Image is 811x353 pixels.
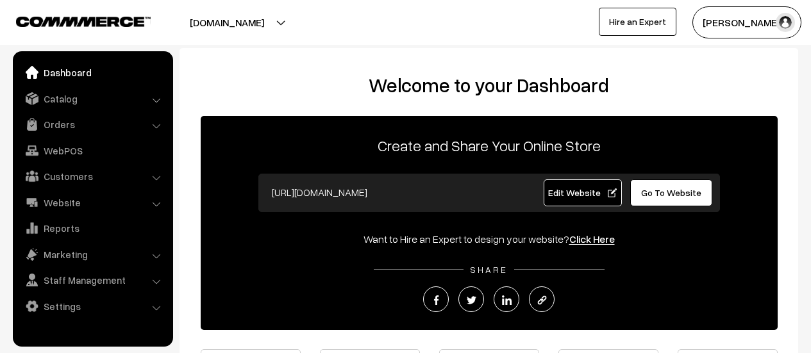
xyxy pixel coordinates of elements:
img: COMMMERCE [16,17,151,26]
span: Edit Website [548,187,617,198]
a: Click Here [569,233,615,245]
a: Website [16,191,169,214]
img: user [776,13,795,32]
a: Reports [16,217,169,240]
button: [PERSON_NAME] [692,6,801,38]
a: Go To Website [630,179,713,206]
span: Go To Website [641,187,701,198]
a: Dashboard [16,61,169,84]
a: Edit Website [544,179,622,206]
a: COMMMERCE [16,13,128,28]
a: Catalog [16,87,169,110]
a: Customers [16,165,169,188]
p: Create and Share Your Online Store [201,134,778,157]
a: WebPOS [16,139,169,162]
a: Hire an Expert [599,8,676,36]
a: Staff Management [16,268,169,291]
a: Settings [16,295,169,318]
span: SHARE [464,264,514,275]
a: Orders [16,113,169,136]
a: Marketing [16,243,169,266]
div: Want to Hire an Expert to design your website? [201,231,778,247]
h2: Welcome to your Dashboard [192,74,785,97]
button: [DOMAIN_NAME] [145,6,309,38]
